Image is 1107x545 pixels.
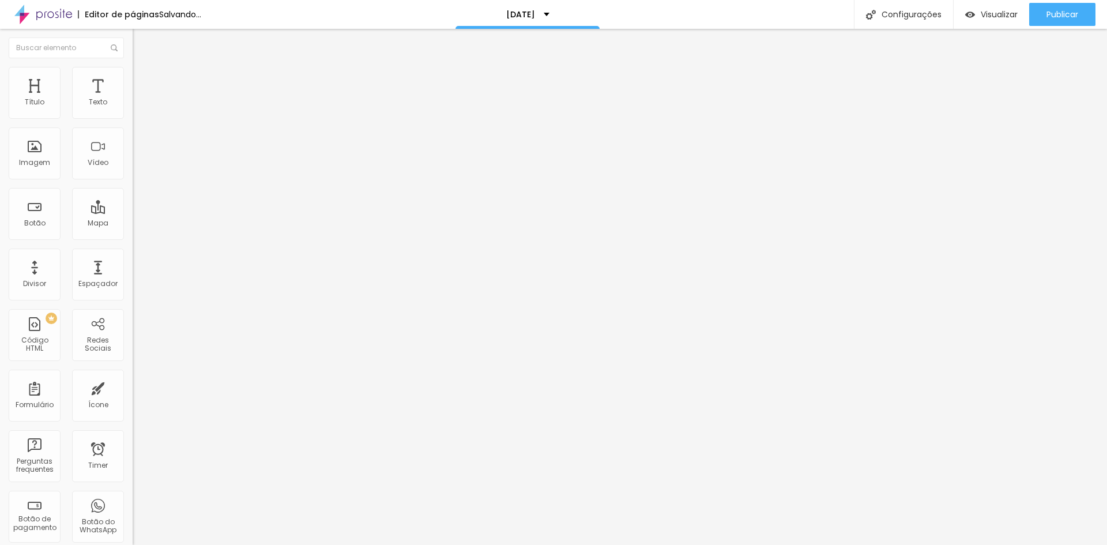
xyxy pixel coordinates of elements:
[78,10,159,18] div: Editor de páginas
[25,98,44,106] div: Título
[24,219,46,227] div: Botão
[23,280,46,288] div: Divisor
[75,336,121,353] div: Redes Sociais
[88,401,108,409] div: Ícone
[1029,3,1095,26] button: Publicar
[88,219,108,227] div: Mapa
[981,10,1018,19] span: Visualizar
[506,10,535,18] p: [DATE]
[75,518,121,535] div: Botão do WhatsApp
[9,37,124,58] input: Buscar elemento
[89,98,107,106] div: Texto
[111,44,118,51] img: Icone
[12,336,57,353] div: Código HTML
[16,401,54,409] div: Formulário
[965,10,975,20] img: view-1.svg
[78,280,118,288] div: Espaçador
[954,3,1029,26] button: Visualizar
[88,461,108,469] div: Timer
[88,159,108,167] div: Vídeo
[12,457,57,474] div: Perguntas frequentes
[12,515,57,532] div: Botão de pagamento
[866,10,876,20] img: Icone
[1046,10,1078,19] span: Publicar
[19,159,50,167] div: Imagem
[159,10,201,18] div: Salvando...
